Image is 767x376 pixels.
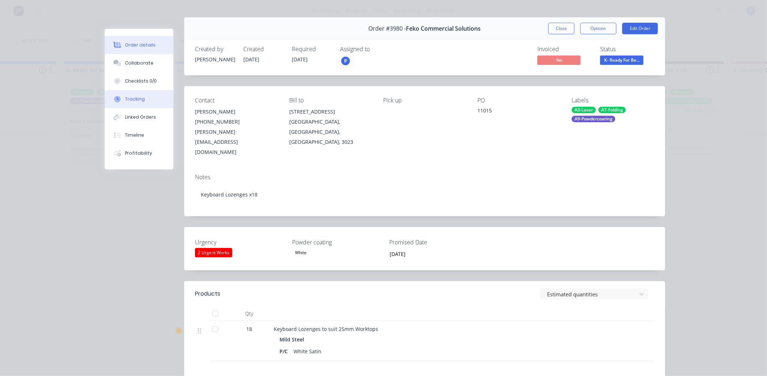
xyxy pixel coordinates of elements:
div: Checklists 0/0 [125,78,157,84]
span: K- Ready For Be... [600,56,643,65]
div: Notes [195,174,654,181]
div: Products [195,289,220,298]
button: Profitability [105,144,173,162]
div: [PERSON_NAME] [195,56,235,63]
div: Created [243,46,283,53]
div: Tracking [125,96,145,102]
div: White Satin [291,346,324,357]
button: P [340,56,351,66]
div: [STREET_ADDRESS] [289,107,372,117]
button: Close [548,23,575,34]
div: [PHONE_NUMBER] [195,117,278,127]
button: Timeline [105,126,173,144]
div: Keyboard Lozenges x18 [195,183,654,205]
div: PO [477,97,560,104]
div: Timeline [125,132,144,138]
div: Invoiced [537,46,591,53]
div: [PERSON_NAME] [195,107,278,117]
div: Contact [195,97,278,104]
div: Required [292,46,331,53]
span: 18 [246,325,252,333]
button: Collaborate [105,54,173,72]
div: Status [600,46,654,53]
div: Qty [227,306,271,321]
div: Linked Orders [125,114,156,120]
button: Options [580,23,616,34]
div: Profitability [125,150,152,156]
div: 11015 [477,107,560,117]
span: No [537,56,581,65]
label: Powder coating [292,238,382,247]
div: White [292,248,309,257]
div: [PERSON_NAME][PHONE_NUMBER][PERSON_NAME][EMAIL_ADDRESS][DOMAIN_NAME] [195,107,278,157]
button: Edit Order [622,23,658,34]
div: Assigned to [340,46,412,53]
span: [DATE] [243,56,259,63]
span: [DATE] [292,56,308,63]
div: [STREET_ADDRESS][GEOGRAPHIC_DATA], [GEOGRAPHIC_DATA], [GEOGRAPHIC_DATA], 3023 [289,107,372,147]
div: Labels [572,97,654,104]
div: A7-Folding [598,107,626,113]
span: Keyboard Lozenges to suit 25mm Worktops [274,326,378,332]
div: A9-Powdercoating [572,116,615,122]
button: K- Ready For Be... [600,56,643,66]
div: [GEOGRAPHIC_DATA], [GEOGRAPHIC_DATA], [GEOGRAPHIC_DATA], 3023 [289,117,372,147]
div: 2 Urgent Works [195,248,232,257]
div: A3-Laser [572,107,596,113]
input: Enter date [385,248,474,259]
div: Pick up [383,97,466,104]
label: Promised Date [389,238,480,247]
span: Order #3980 - [369,25,406,32]
button: Tracking [105,90,173,108]
div: P/C [279,346,291,357]
div: [PERSON_NAME][EMAIL_ADDRESS][DOMAIN_NAME] [195,127,278,157]
div: Order details [125,42,156,48]
div: Bill to [289,97,372,104]
div: Created by [195,46,235,53]
button: Checklists 0/0 [105,72,173,90]
label: Urgency [195,238,285,247]
span: Feko Commercial Solutions [406,25,481,32]
div: Mild Steel [279,334,307,345]
div: Collaborate [125,60,153,66]
button: Linked Orders [105,108,173,126]
button: Order details [105,36,173,54]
